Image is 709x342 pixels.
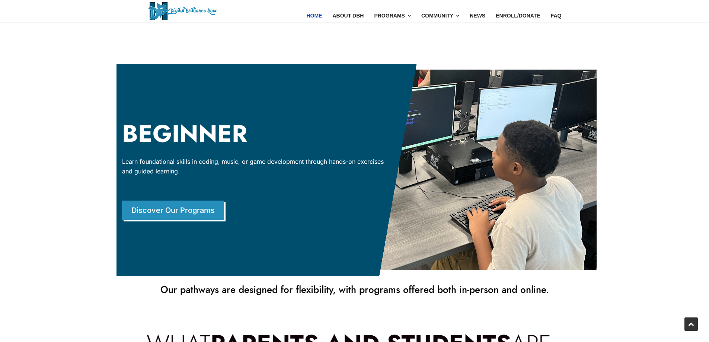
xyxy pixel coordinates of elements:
[115,283,595,296] p: Our pathways are designed for flexibility, with programs offered both in-person and online.
[122,147,391,176] p: Learn foundational skills in coding, music, or game development through hands-on exercises and gu...
[122,116,247,151] strong: Beginner
[122,201,224,220] a: Discover Our Programs
[672,306,709,342] iframe: Chat Widget
[148,2,217,20] img: Digital Brilliance Hour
